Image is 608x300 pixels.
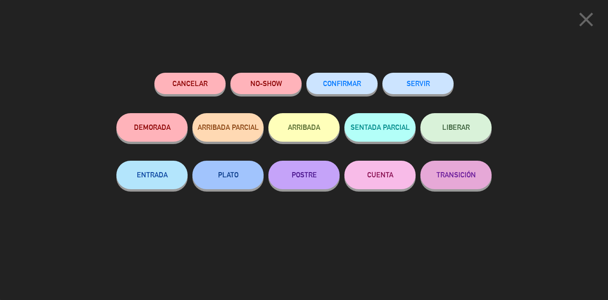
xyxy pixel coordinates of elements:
[571,7,601,35] button: close
[198,123,259,131] span: ARRIBADA PARCIAL
[230,73,302,94] button: NO-SHOW
[268,161,340,189] button: POSTRE
[344,161,416,189] button: CUENTA
[192,161,264,189] button: PLATO
[420,113,492,142] button: LIBERAR
[442,123,470,131] span: LIBERAR
[306,73,378,94] button: CONFIRMAR
[154,73,226,94] button: Cancelar
[574,8,598,31] i: close
[344,113,416,142] button: SENTADA PARCIAL
[323,79,361,87] span: CONFIRMAR
[382,73,454,94] button: SERVIR
[268,113,340,142] button: ARRIBADA
[420,161,492,189] button: TRANSICIÓN
[116,113,188,142] button: DEMORADA
[116,161,188,189] button: ENTRADA
[192,113,264,142] button: ARRIBADA PARCIAL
